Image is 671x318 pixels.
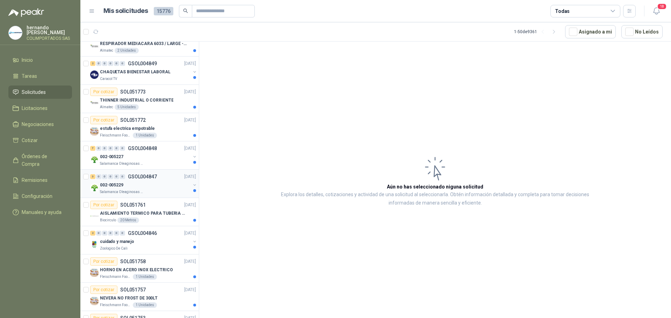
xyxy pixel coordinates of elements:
a: Por cotizarSOL051773[DATE] Company LogoTHINNER INDUSTRIAL O CORRIENTEAlmatec5 Unidades [80,85,199,113]
span: Solicitudes [22,88,46,96]
p: [DATE] [184,89,196,95]
p: hernando [PERSON_NAME] [27,25,72,35]
a: Remisiones [8,173,72,187]
a: 7 0 0 0 0 0 GSOL004848[DATE] Company Logo002-005227Salamanca Oleaginosas SAS [90,144,197,167]
img: Company Logo [90,212,99,220]
p: GSOL004847 [128,174,157,179]
div: 0 [114,174,119,179]
p: Salamanca Oleaginosas SAS [100,189,144,195]
div: 0 [102,174,107,179]
p: Almatec [100,104,113,110]
div: 0 [108,174,113,179]
p: SOL051761 [120,202,146,207]
div: 0 [102,146,107,151]
div: 3 [90,174,95,179]
img: Company Logo [90,184,99,192]
p: NEVERA NO FROST DE 300LT [100,295,158,302]
div: 1 Unidades [133,133,157,138]
span: Licitaciones [22,104,48,112]
a: Órdenes de Compra [8,150,72,171]
p: CHAQUETAS BIENESTAR LABORAL [100,69,171,75]
p: SOL051758 [120,259,146,264]
div: 0 [114,61,119,66]
a: Solicitudes [8,86,72,99]
div: 0 [96,174,101,179]
img: Company Logo [90,297,99,305]
div: 0 [114,146,119,151]
p: [DATE] [184,258,196,265]
div: 2 Unidades [115,48,139,53]
span: Manuales y ayuda [22,208,62,216]
a: Por cotizarSOL051758[DATE] Company LogoHORNO EN ACERO INOX ELECTRICOFleischmann Foods S.A.1 Unidades [80,254,199,283]
p: SOL051773 [120,89,146,94]
span: Configuración [22,192,52,200]
div: 0 [96,231,101,236]
span: Cotizar [22,136,38,144]
div: 0 [102,61,107,66]
div: 0 [120,61,125,66]
img: Company Logo [9,26,22,39]
div: 1 Unidades [133,302,157,308]
span: Tareas [22,72,37,80]
div: 0 [120,146,125,151]
span: search [183,8,188,13]
div: 2 [90,61,95,66]
p: Fleischmann Foods S.A. [100,302,131,308]
a: Configuración [8,190,72,203]
a: Por cotizarSOL051772[DATE] Company Logoestufa electrica empotrableFleischmann Foods S.A.1 Unidades [80,113,199,141]
a: 2 0 0 0 0 0 GSOL004846[DATE] Company Logocuidado y manejoZoologico De Cali [90,229,197,251]
p: SOL051772 [120,118,146,123]
p: cuidado y manejo [100,238,134,245]
div: 0 [114,231,119,236]
img: Company Logo [90,127,99,135]
div: 0 [120,174,125,179]
p: GSOL004846 [128,231,157,236]
p: RESPIRADOR MEDIACARA 6033 / LARGE - TALLA GRANDE [100,40,187,47]
div: 0 [96,146,101,151]
a: Tareas [8,69,72,83]
div: Por cotizar [90,286,117,294]
p: AISLAMIENTO TERMICO PARA TUBERIA DE 8" [100,210,187,217]
p: [DATE] [184,287,196,293]
a: Cotizar [8,134,72,147]
p: Fleischmann Foods S.A. [100,274,131,280]
p: Biocirculo [100,217,116,223]
div: 0 [120,231,125,236]
span: Órdenes de Compra [22,153,65,168]
p: GSOL004849 [128,61,157,66]
span: Remisiones [22,176,48,184]
p: COLIMPORTADOS SAS [27,36,72,40]
img: Company Logo [90,71,99,79]
p: Almatec [100,48,113,53]
a: Negociaciones [8,118,72,131]
button: No Leídos [621,25,663,38]
span: Inicio [22,56,33,64]
img: Company Logo [90,99,99,107]
div: Todas [555,7,570,15]
p: GSOL004848 [128,146,157,151]
a: Inicio [8,53,72,67]
img: Company Logo [90,240,99,249]
div: 1 - 50 de 9361 [514,26,560,37]
a: Por cotizarSOL051776[DATE] Company LogoRESPIRADOR MEDIACARA 6033 / LARGE - TALLA GRANDEAlmatec2 U... [80,28,199,57]
a: Licitaciones [8,102,72,115]
div: Por cotizar [90,201,117,209]
p: THINNER INDUSTRIAL O CORRIENTE [100,97,173,104]
p: [DATE] [184,117,196,124]
p: SOL051757 [120,287,146,292]
img: Company Logo [90,155,99,164]
span: 18 [657,3,667,10]
span: Negociaciones [22,120,54,128]
p: [DATE] [184,173,196,180]
div: 1 Unidades [133,274,157,280]
div: Por cotizar [90,257,117,266]
p: Explora los detalles, cotizaciones y actividad de una solicitud al seleccionarla. Obtén informaci... [269,191,601,207]
div: 0 [108,61,113,66]
img: Logo peakr [8,8,44,17]
p: Zoologico De Cali [100,246,128,251]
div: 7 [90,146,95,151]
p: Salamanca Oleaginosas SAS [100,161,144,167]
h1: Mis solicitudes [103,6,148,16]
div: Por cotizar [90,88,117,96]
div: 0 [102,231,107,236]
